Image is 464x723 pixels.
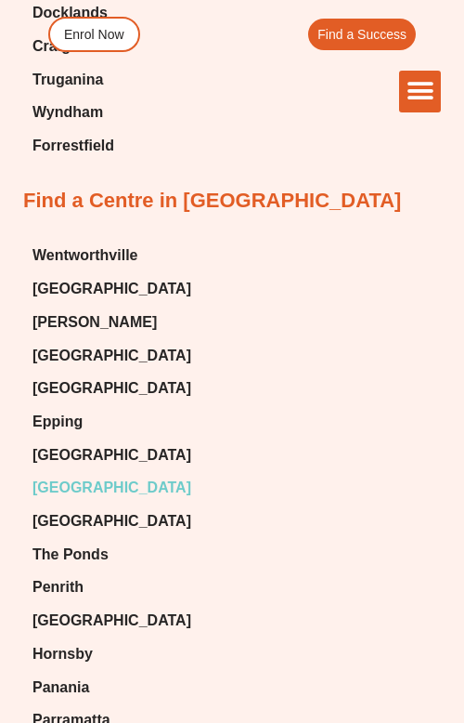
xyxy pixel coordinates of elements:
[32,242,138,269] span: Wentworthville
[32,541,432,569] a: The Ponds
[32,132,114,160] span: Forrestfield
[32,674,432,702] a: Panania
[32,408,432,436] a: Epping
[32,375,191,402] span: [GEOGRAPHIC_DATA]
[32,474,432,502] a: [GEOGRAPHIC_DATA]
[399,71,441,112] div: Menu Toggle
[32,441,432,469] a: [GEOGRAPHIC_DATA]
[32,507,432,535] a: [GEOGRAPHIC_DATA]
[32,541,109,569] span: The Ponds
[64,28,124,41] span: Enrol Now
[32,309,157,336] span: [PERSON_NAME]
[32,275,432,303] a: [GEOGRAPHIC_DATA]
[32,242,432,269] a: Wentworthville
[32,607,432,635] a: [GEOGRAPHIC_DATA]
[146,513,464,723] iframe: Chat Widget
[32,640,432,668] a: Hornsby
[32,342,432,370] a: [GEOGRAPHIC_DATA]
[32,375,432,402] a: [GEOGRAPHIC_DATA]
[32,474,191,502] span: [GEOGRAPHIC_DATA]
[32,640,93,668] span: Hornsby
[32,674,89,702] span: Panania
[317,28,406,41] span: Find a Success
[32,132,432,160] a: Forrestfield
[23,189,401,212] a: Find a Centre in [GEOGRAPHIC_DATA]
[308,19,416,50] a: Find a Success
[32,441,191,469] span: [GEOGRAPHIC_DATA]
[32,573,432,601] a: Penrith
[48,17,140,52] a: Enrol Now
[32,408,83,436] span: Epping
[32,607,191,635] span: [GEOGRAPHIC_DATA]
[32,275,191,303] span: [GEOGRAPHIC_DATA]
[32,507,191,535] span: [GEOGRAPHIC_DATA]
[32,573,84,601] span: Penrith
[32,342,191,370] span: [GEOGRAPHIC_DATA]
[32,309,432,336] a: [PERSON_NAME]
